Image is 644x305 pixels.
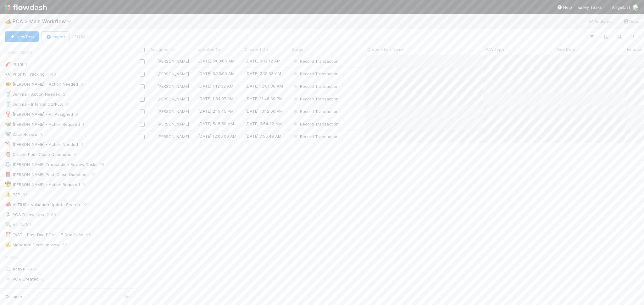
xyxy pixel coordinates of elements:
[5,275,39,283] span: PCA Created
[5,162,11,167] span: ⚖️
[5,251,19,263] span: Stage
[140,72,145,77] input: Toggle Row Selected
[588,18,613,25] a: Analytics
[150,46,175,52] span: Assigned To
[245,83,283,89] div: [DATE] 12:01:38 AM
[5,91,11,97] span: 🥤
[140,97,145,102] input: Toggle Row Selected
[43,285,45,293] span: 1
[5,60,23,68] div: Rush!
[5,70,45,78] div: Priority Tracking
[63,90,65,98] span: 2
[82,201,87,209] span: 92
[5,171,89,179] div: [PERSON_NAME] Post-Close Questions
[5,141,78,148] div: [PERSON_NAME] - Action Needed
[151,58,189,64] div: [PERSON_NAME]
[5,202,11,207] span: 📣
[5,241,60,249] div: Signature Decision view
[5,80,78,88] div: [PERSON_NAME] - Action Needed
[80,141,83,148] span: 6
[557,4,572,10] div: Help
[5,131,38,138] div: Zach Review
[5,211,44,219] div: PCA Follow-Ups
[140,48,145,52] input: Toggle All Rows Selected
[577,5,602,10] span: My Tasks
[157,84,189,89] span: [PERSON_NAME]
[612,5,630,10] span: AngelList
[41,31,69,42] button: Import
[245,120,282,127] div: [DATE] 3:54:32 AM
[140,110,145,114] input: Toggle Row Selected
[23,191,28,199] span: 33
[82,120,84,128] span: 1
[5,265,134,273] div: Active
[151,121,156,126] img: avatar_d8fc9ee4-bd1b-4062-a2a8-84feb2d97839.png
[5,232,11,237] span: ⏰
[198,83,233,89] div: [DATE] 1:12:32 AM
[5,101,11,107] span: 🥤
[5,111,11,117] span: 🦞
[292,133,339,140] div: Record Transaction
[5,121,11,127] span: 🦋
[72,34,85,39] small: 7 tasks
[151,96,156,101] img: avatar_d8fc9ee4-bd1b-4062-a2a8-84feb2d97839.png
[86,231,91,239] span: 96
[5,90,60,98] div: Jemma - Action Needed
[151,109,156,114] img: avatar_d8fc9ee4-bd1b-4062-a2a8-84feb2d97839.png
[292,108,339,115] div: Record Transaction
[82,181,85,189] span: 0
[5,201,80,209] div: ALTIUS - Valuation Update Search
[5,192,11,197] span: ⚠️
[5,19,11,24] span: 🏕️
[47,70,56,78] span: 1743
[198,120,234,127] div: [DATE] 5:15:50 AM
[151,84,156,89] img: avatar_d8fc9ee4-bd1b-4062-a2a8-84feb2d97839.png
[245,108,283,114] div: [DATE] 10:12:06 PM
[20,221,31,229] span: 34701
[27,266,37,271] span: 7978
[13,18,75,24] span: PCA > Main Workflow
[157,59,189,64] span: [PERSON_NAME]
[5,142,11,147] span: 🐕
[74,151,76,158] span: 4
[62,241,67,249] span: 52
[5,172,11,177] span: 📕
[367,46,404,52] span: Corporation Name
[198,95,234,102] div: [DATE] 1:34:07 AM
[292,46,303,52] span: Stage
[5,161,97,169] div: [PERSON_NAME] Transaction Review Tasks
[5,31,39,42] button: NewTask
[75,110,78,118] span: 8
[151,71,189,77] div: [PERSON_NAME]
[5,191,20,199] div: P2P
[557,46,575,52] span: Due Date
[157,109,189,114] span: [PERSON_NAME]
[5,131,11,137] span: 🐨
[151,133,189,140] div: [PERSON_NAME]
[245,70,281,77] div: [DATE] 2:18:53 AM
[41,275,44,283] span: 0
[91,171,96,179] span: 12
[5,100,63,108] div: Jemma - Internal OQ/PLA
[47,211,56,219] span: 2188
[5,152,11,157] span: 🦉
[140,122,145,127] input: Toggle Row Selected
[80,80,83,88] span: 0
[40,131,42,138] span: 1
[5,182,11,187] span: 🤠
[5,81,11,87] span: 🐠
[485,46,504,52] span: PCA Type
[198,133,236,139] div: [DATE] 12:05:00 AM
[5,231,83,239] div: FAST - Past Due PCAs - 7 Day SLAs
[5,61,11,67] span: 🧨
[157,134,189,139] span: [PERSON_NAME]
[577,4,602,10] a: My Tasks
[140,59,145,64] input: Toggle Row Selected
[5,212,11,217] span: 🏃
[157,96,189,101] span: [PERSON_NAME]
[140,135,145,139] input: Toggle Row Selected
[245,95,283,102] div: [DATE] 11:46:39 PM
[292,121,339,126] span: Record Transaction
[5,120,80,128] div: [PERSON_NAME] - Action Required
[151,134,156,139] img: avatar_d8fc9ee4-bd1b-4062-a2a8-84feb2d97839.png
